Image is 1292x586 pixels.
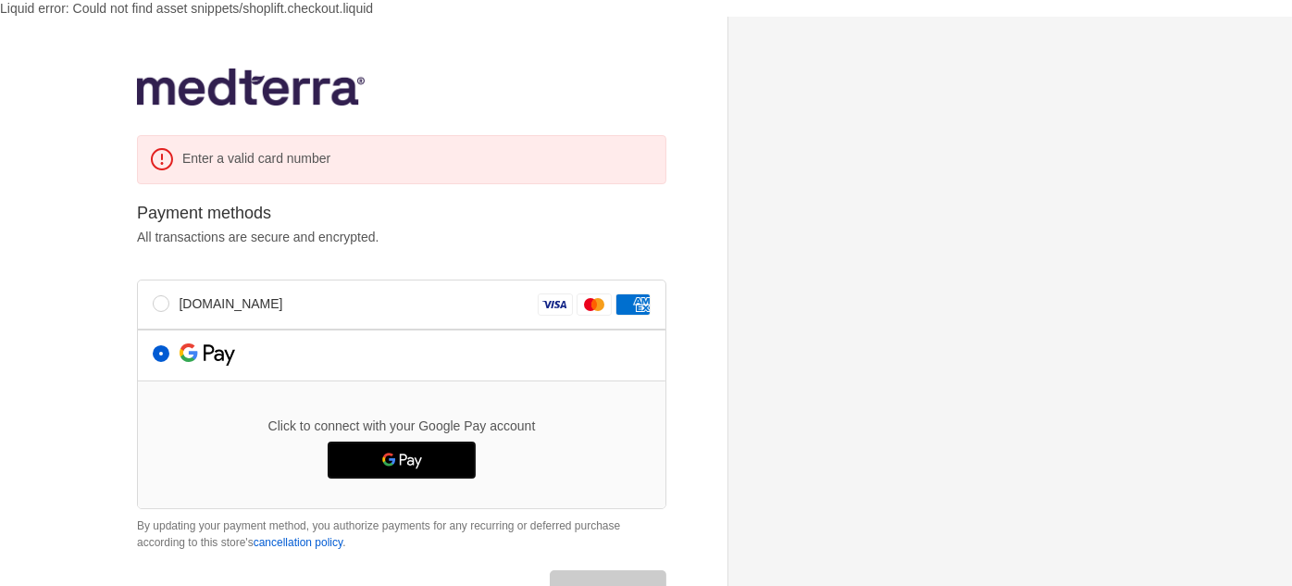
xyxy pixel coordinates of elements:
[137,517,666,551] p: By updating your payment method, you authorize payments for any recurring or deferred purchase ac...
[254,536,343,549] a: cancellation policy
[137,228,666,247] p: All transactions are secure and encrypted.
[182,149,638,168] p: Enter a valid card number
[180,295,528,314] label: [DOMAIN_NAME]
[137,203,666,224] h2: Payment methods
[137,69,365,106] img: Medterra Hemp
[217,417,587,436] p: Click to connect with your Google Pay account
[180,343,235,366] img: Google Pay
[328,442,476,479] button: Google Pay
